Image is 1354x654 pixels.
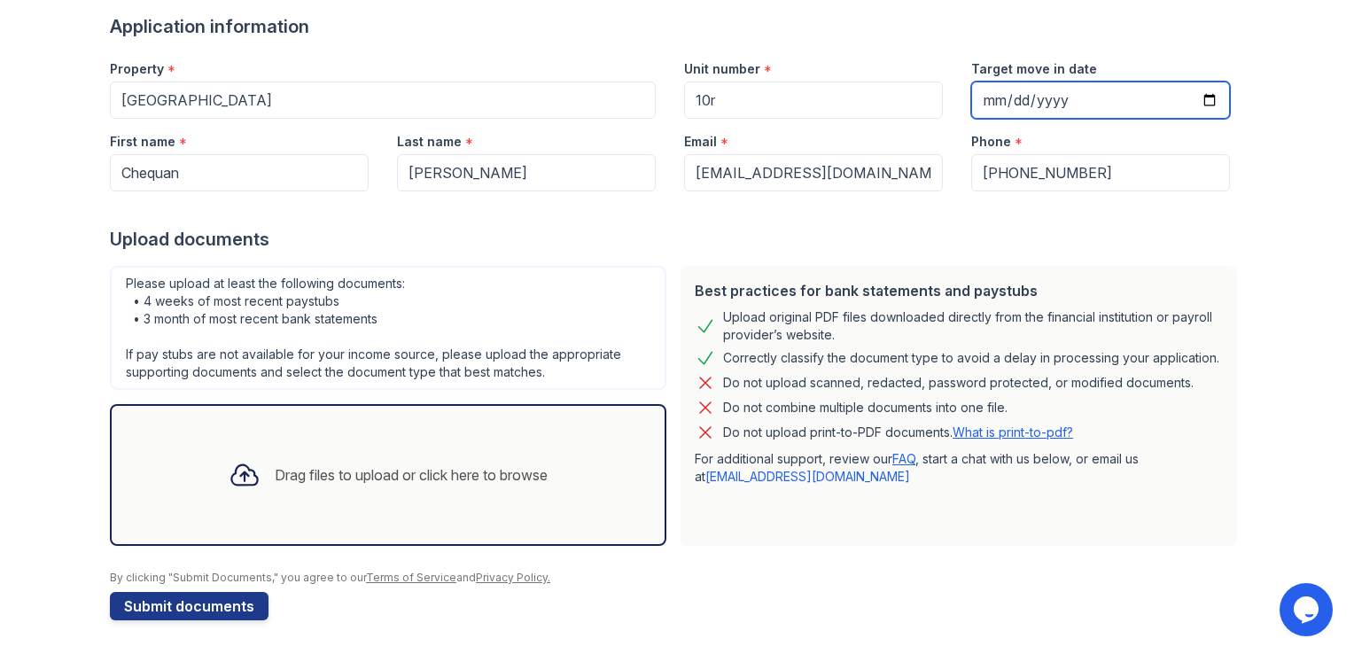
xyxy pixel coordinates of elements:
div: Correctly classify the document type to avoid a delay in processing your application. [723,347,1219,369]
label: Target move in date [971,60,1097,78]
iframe: chat widget [1280,583,1336,636]
a: [EMAIL_ADDRESS][DOMAIN_NAME] [705,469,910,484]
div: By clicking "Submit Documents," you agree to our and [110,571,1244,585]
label: First name [110,133,175,151]
a: FAQ [892,451,915,466]
p: Do not upload print-to-PDF documents. [723,424,1073,441]
button: Submit documents [110,592,268,620]
div: Best practices for bank statements and paystubs [695,280,1223,301]
label: Unit number [684,60,760,78]
a: What is print-to-pdf? [953,424,1073,440]
div: Upload documents [110,227,1244,252]
div: Upload original PDF files downloaded directly from the financial institution or payroll provider’... [723,308,1223,344]
div: Application information [110,14,1244,39]
label: Phone [971,133,1011,151]
label: Email [684,133,717,151]
div: Do not upload scanned, redacted, password protected, or modified documents. [723,372,1194,393]
label: Property [110,60,164,78]
a: Privacy Policy. [476,571,550,584]
div: Drag files to upload or click here to browse [275,464,548,486]
div: Please upload at least the following documents: • 4 weeks of most recent paystubs • 3 month of mo... [110,266,666,390]
label: Last name [397,133,462,151]
a: Terms of Service [366,571,456,584]
div: Do not combine multiple documents into one file. [723,397,1008,418]
p: For additional support, review our , start a chat with us below, or email us at [695,450,1223,486]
